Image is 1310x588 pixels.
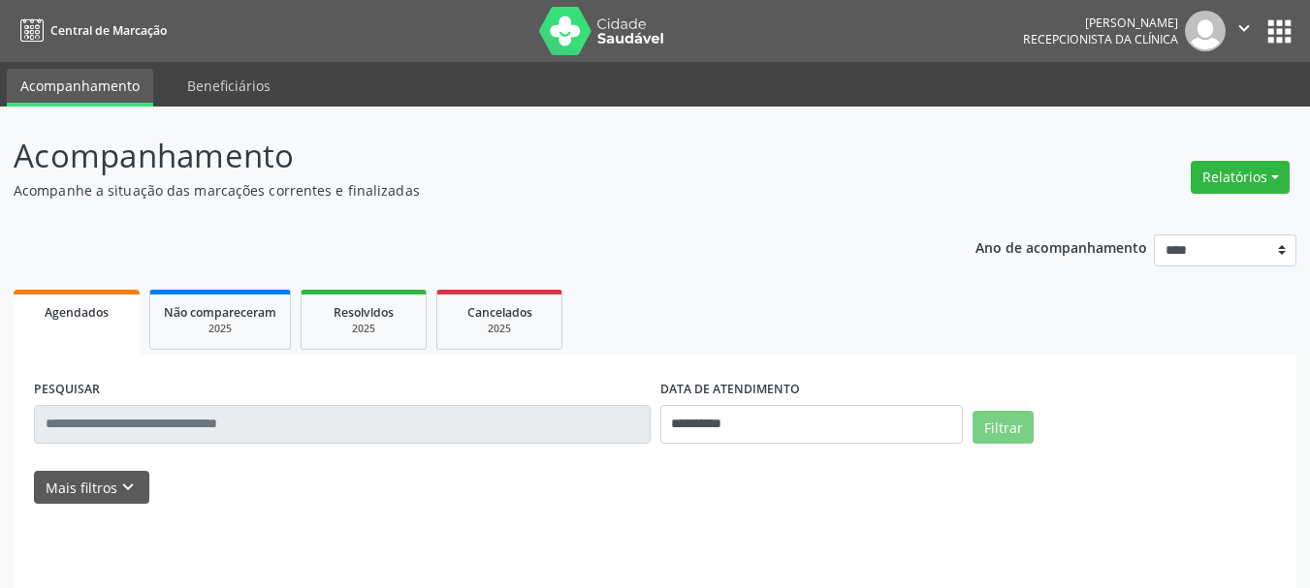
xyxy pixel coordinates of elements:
[973,411,1034,444] button: Filtrar
[1023,31,1178,47] span: Recepcionista da clínica
[14,15,167,46] a: Central de Marcação
[14,132,911,180] p: Acompanhamento
[1226,11,1262,51] button: 
[1262,15,1296,48] button: apps
[34,471,149,505] button: Mais filtroskeyboard_arrow_down
[660,375,800,405] label: DATA DE ATENDIMENTO
[50,22,167,39] span: Central de Marcação
[164,304,276,321] span: Não compareceram
[174,69,284,103] a: Beneficiários
[315,322,412,336] div: 2025
[34,375,100,405] label: PESQUISAR
[117,477,139,498] i: keyboard_arrow_down
[45,304,109,321] span: Agendados
[451,322,548,336] div: 2025
[1191,161,1290,194] button: Relatórios
[1023,15,1178,31] div: [PERSON_NAME]
[1185,11,1226,51] img: img
[467,304,532,321] span: Cancelados
[164,322,276,336] div: 2025
[14,180,911,201] p: Acompanhe a situação das marcações correntes e finalizadas
[334,304,394,321] span: Resolvidos
[1233,17,1255,39] i: 
[7,69,153,107] a: Acompanhamento
[975,234,1147,259] p: Ano de acompanhamento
